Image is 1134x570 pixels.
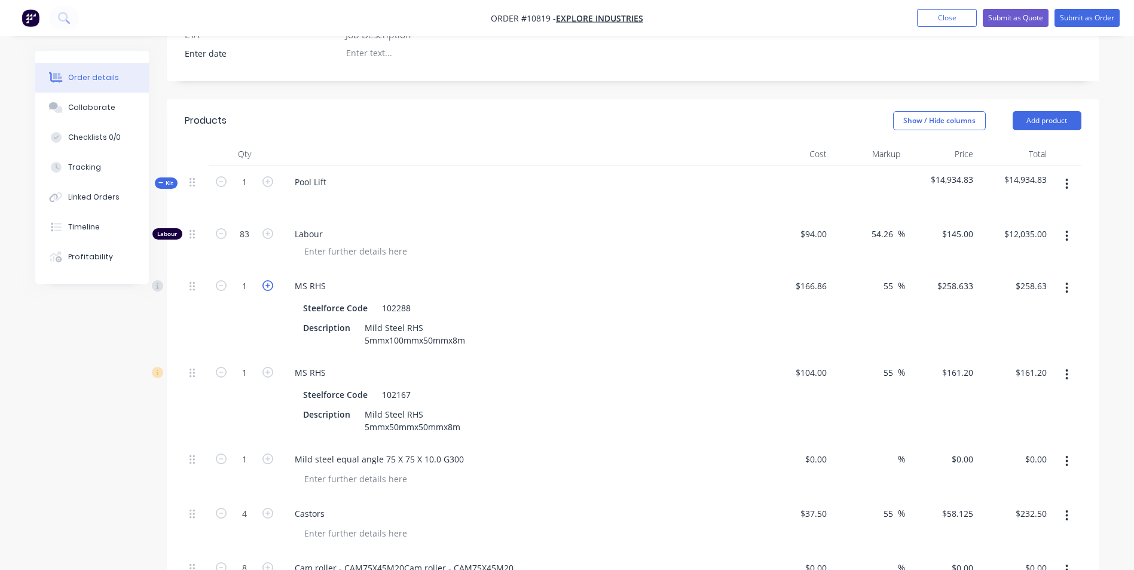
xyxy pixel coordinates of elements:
[68,252,113,262] div: Profitability
[898,227,905,241] span: %
[68,102,115,113] div: Collaborate
[155,177,178,189] button: Kit
[35,122,149,152] button: Checklists 0/0
[35,152,149,182] button: Tracking
[893,111,986,130] button: Show / Hide columns
[68,222,100,232] div: Timeline
[285,451,473,468] div: Mild steel equal angle 75 X 75 X 10.0 G300
[898,366,905,379] span: %
[983,173,1047,186] span: $14,934.83
[285,277,335,295] div: MS RHS
[158,179,174,188] span: Kit
[68,132,121,143] div: Checklists 0/0
[176,45,325,63] input: Enter date
[491,13,556,24] span: Order #10819 -
[556,13,643,24] a: Explore Industries
[298,319,355,336] div: Description
[68,162,101,173] div: Tracking
[832,142,905,166] div: Markup
[360,406,465,436] div: Mild Steel RHS 5mmx50mmx50mmx8m
[298,406,355,423] div: Description
[917,9,977,27] button: Close
[68,192,120,203] div: Linked Orders
[759,142,832,166] div: Cost
[978,142,1052,166] div: Total
[298,299,372,317] div: Steelforce Code
[35,63,149,93] button: Order details
[285,505,334,522] div: Castors
[905,142,979,166] div: Price
[35,242,149,272] button: Profitability
[377,299,415,317] div: 102288
[35,93,149,122] button: Collaborate
[898,507,905,520] span: %
[1054,9,1120,27] button: Submit as Order
[35,182,149,212] button: Linked Orders
[285,364,335,381] div: MS RHS
[898,452,905,466] span: %
[983,9,1049,27] button: Submit as Quote
[360,319,470,349] div: Mild Steel RHS 5mmx100mmx50mmx8m
[68,72,119,83] div: Order details
[910,173,974,186] span: $14,934.83
[209,142,280,166] div: Qty
[1013,111,1081,130] button: Add product
[377,386,415,403] div: 102167
[898,279,905,293] span: %
[35,212,149,242] button: Timeline
[298,386,372,403] div: Steelforce Code
[285,173,336,191] div: Pool Lift
[295,228,754,240] span: Labour
[22,9,39,27] img: Factory
[152,228,182,240] div: Labour
[185,114,227,128] div: Products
